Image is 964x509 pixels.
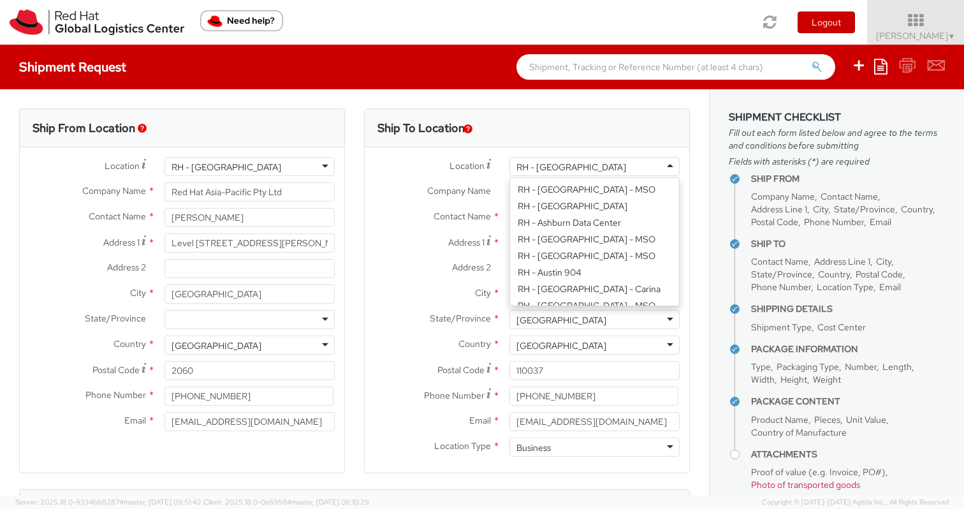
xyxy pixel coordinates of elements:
[729,112,945,123] h3: Shipment Checklist
[458,338,491,350] span: Country
[510,214,679,231] div: RH - Ashburn Data Center
[475,287,491,299] span: City
[751,479,860,491] span: Photo of transported goods
[200,10,283,31] button: Need help?
[510,264,679,281] div: RH - Austin 904
[424,390,485,401] span: Phone Number
[85,389,146,401] span: Phone Number
[124,498,201,506] span: master, [DATE] 09:51:42
[203,498,369,506] span: Client: 2025.18.0-0e69584
[751,397,945,406] h4: Package Content
[780,374,807,385] span: Height
[882,361,912,373] span: Length
[751,174,945,184] h4: Ship From
[948,31,956,41] span: ▼
[10,10,184,35] img: rh-logistics-00dfa346123c4ec078e1.svg
[751,361,771,373] span: Type
[762,498,949,508] span: Copyright © [DATE]-[DATE] Agistix Inc., All Rights Reserved
[876,256,891,267] span: City
[33,122,135,135] h3: Ship From Location
[103,237,140,248] span: Address 1
[449,160,485,172] span: Location
[870,216,891,228] span: Email
[89,210,146,222] span: Contact Name
[798,11,855,33] button: Logout
[729,155,945,168] span: Fields with asterisks (*) are required
[85,313,146,324] span: State/Province
[448,237,485,248] span: Address 1
[510,297,679,327] div: RH - [GEOGRAPHIC_DATA] - MSO - NEW
[821,191,878,202] span: Contact Name
[729,126,945,152] span: Fill out each form listed below and agree to the terms and conditions before submitting
[377,122,465,135] h3: Ship To Location
[856,269,903,280] span: Postal Code
[845,361,877,373] span: Number
[434,210,491,222] span: Contact Name
[818,269,850,280] span: Country
[130,287,146,299] span: City
[510,281,679,297] div: RH - [GEOGRAPHIC_DATA] - Carina
[105,160,140,172] span: Location
[751,216,798,228] span: Postal Code
[516,441,551,454] div: Business
[452,262,491,273] span: Address 2
[876,30,956,41] span: [PERSON_NAME]
[437,364,485,376] span: Postal Code
[516,314,606,327] div: [GEOGRAPHIC_DATA]
[901,203,933,215] span: Country
[510,181,679,198] div: RH - [GEOGRAPHIC_DATA] - MSO
[510,247,679,264] div: RH - [GEOGRAPHIC_DATA] - MSO
[813,374,841,385] span: Weight
[124,415,146,426] span: Email
[510,231,679,247] div: RH - [GEOGRAPHIC_DATA] - MSO
[777,361,839,373] span: Packaging Type
[15,498,201,506] span: Server: 2025.18.0-9334b682874
[751,281,811,293] span: Phone Number
[19,60,126,74] h4: Shipment Request
[751,239,945,249] h4: Ship To
[516,54,835,80] input: Shipment, Tracking or Reference Number (at least 4 chars)
[804,216,864,228] span: Phone Number
[879,281,901,293] span: Email
[814,256,870,267] span: Address Line 1
[751,450,945,459] h4: Attachments
[291,498,369,506] span: master, [DATE] 08:10:29
[510,198,679,214] div: RH - [GEOGRAPHIC_DATA]
[82,185,146,196] span: Company Name
[113,338,146,350] span: Country
[817,281,873,293] span: Location Type
[107,262,146,273] span: Address 2
[751,427,847,438] span: Country of Manufacture
[172,161,281,173] div: RH - [GEOGRAPHIC_DATA]
[751,203,807,215] span: Address Line 1
[516,339,606,352] div: [GEOGRAPHIC_DATA]
[751,256,808,267] span: Contact Name
[751,414,808,425] span: Product Name
[751,191,815,202] span: Company Name
[834,203,895,215] span: State/Province
[751,321,812,333] span: Shipment Type
[814,414,840,425] span: Pieces
[469,415,491,426] span: Email
[427,185,491,196] span: Company Name
[751,466,886,478] span: Proof of value (e.g. Invoice, PO#)
[172,339,261,352] div: [GEOGRAPHIC_DATA]
[751,344,945,354] h4: Package Information
[516,161,626,173] div: RH - [GEOGRAPHIC_DATA]
[813,203,828,215] span: City
[751,304,945,314] h4: Shipping Details
[92,364,140,376] span: Postal Code
[751,374,775,385] span: Width
[434,440,491,452] span: Location Type
[430,313,491,324] span: State/Province
[846,414,886,425] span: Unit Value
[817,321,866,333] span: Cost Center
[751,269,812,280] span: State/Province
